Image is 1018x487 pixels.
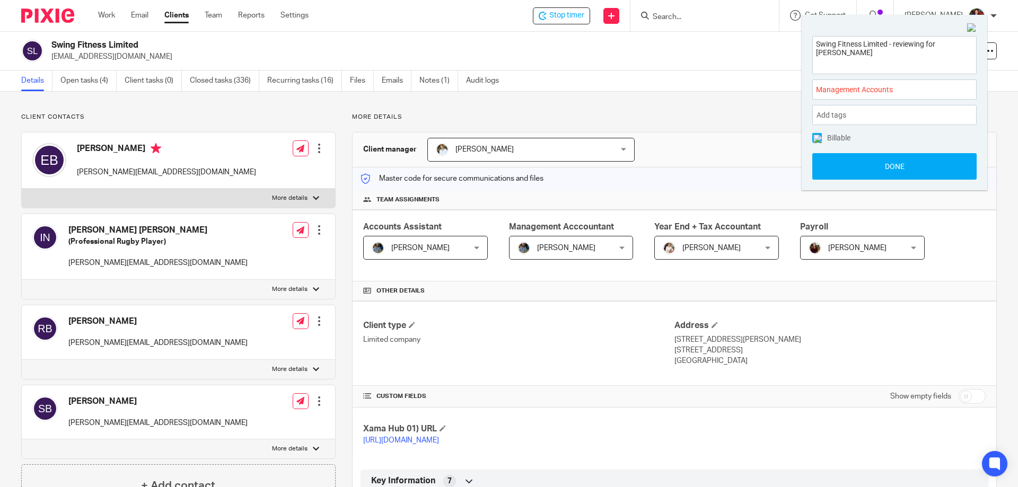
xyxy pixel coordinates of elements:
[68,225,248,236] h4: [PERSON_NAME] [PERSON_NAME]
[190,70,259,91] a: Closed tasks (336)
[32,396,58,421] img: svg%3E
[813,135,822,143] img: checked.png
[361,173,543,184] p: Master code for secure communications and files
[517,242,530,254] img: Jaskaran%20Singh.jpeg
[77,167,256,178] p: [PERSON_NAME][EMAIL_ADDRESS][DOMAIN_NAME]
[68,396,248,407] h4: [PERSON_NAME]
[905,10,963,21] p: [PERSON_NAME]
[371,475,435,486] span: Key Information
[828,244,887,252] span: [PERSON_NAME]
[21,70,52,91] a: Details
[890,391,951,402] label: Show empty fields
[809,242,821,254] img: MaxAcc_Sep21_ElliDeanPhoto_030.jpg
[533,7,590,24] div: Swing Fitness Limited
[363,320,674,331] h4: Client type
[238,10,265,21] a: Reports
[537,244,595,252] span: [PERSON_NAME]
[125,70,182,91] a: Client tasks (0)
[280,10,309,21] a: Settings
[77,143,256,156] h4: [PERSON_NAME]
[967,23,977,33] img: Close
[549,10,584,21] span: Stop timer
[813,37,976,71] textarea: Swing Fitness Limited - reviewing for [PERSON_NAME]
[272,285,308,294] p: More details
[363,223,442,231] span: Accounts Assistant
[674,334,986,345] p: [STREET_ADDRESS][PERSON_NAME]
[363,423,674,435] h4: Xama Hub 01) URL
[455,146,514,153] span: [PERSON_NAME]
[663,242,675,254] img: Kayleigh%20Henson.jpeg
[272,445,308,453] p: More details
[272,365,308,374] p: More details
[363,437,439,444] a: [URL][DOMAIN_NAME]
[68,316,248,327] h4: [PERSON_NAME]
[205,10,222,21] a: Team
[350,70,374,91] a: Files
[376,196,440,204] span: Team assignments
[32,225,58,250] img: svg%3E
[363,144,417,155] h3: Client manager
[164,10,189,21] a: Clients
[674,356,986,366] p: [GEOGRAPHIC_DATA]
[60,70,117,91] a: Open tasks (4)
[800,223,828,231] span: Payroll
[382,70,411,91] a: Emails
[32,316,58,341] img: svg%3E
[968,7,985,24] img: Nicole.jpeg
[447,476,452,486] span: 7
[21,113,336,121] p: Client contacts
[654,223,761,231] span: Year End + Tax Accountant
[98,10,115,21] a: Work
[674,320,986,331] h4: Address
[363,392,674,401] h4: CUSTOM FIELDS
[466,70,507,91] a: Audit logs
[652,13,747,22] input: Search
[131,10,148,21] a: Email
[68,236,248,247] h5: (Professional Rugby Player)
[352,113,997,121] p: More details
[816,84,950,95] span: Management Accounts
[21,8,74,23] img: Pixie
[363,334,674,345] p: Limited company
[151,143,161,154] i: Primary
[509,223,614,231] span: Management Acccountant
[267,70,342,91] a: Recurring tasks (16)
[419,70,458,91] a: Notes (1)
[812,153,977,180] button: Done
[68,258,248,268] p: [PERSON_NAME][EMAIL_ADDRESS][DOMAIN_NAME]
[674,345,986,356] p: [STREET_ADDRESS]
[805,12,846,19] span: Get Support
[21,40,43,62] img: svg%3E
[272,194,308,202] p: More details
[376,287,425,295] span: Other details
[817,107,852,123] span: Add tags
[827,134,850,141] span: Billable
[51,40,692,51] h2: Swing Fitness Limited
[372,242,384,254] img: Jaskaran%20Singh.jpeg
[391,244,450,252] span: [PERSON_NAME]
[68,338,248,348] p: [PERSON_NAME][EMAIL_ADDRESS][DOMAIN_NAME]
[68,418,248,428] p: [PERSON_NAME][EMAIL_ADDRESS][DOMAIN_NAME]
[51,51,853,62] p: [EMAIL_ADDRESS][DOMAIN_NAME]
[682,244,741,252] span: [PERSON_NAME]
[32,143,66,177] img: svg%3E
[436,143,449,156] img: sarah-royle.jpg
